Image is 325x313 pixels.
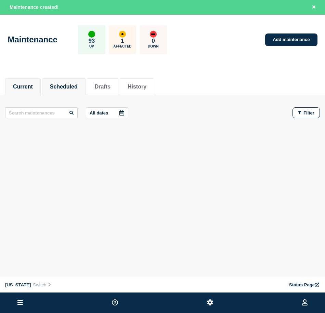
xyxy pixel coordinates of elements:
div: up [88,31,95,38]
button: All dates [86,107,128,118]
button: Close banner [310,3,318,11]
button: Drafts [95,84,110,90]
a: Status Page [289,282,320,287]
p: 0 [152,38,155,44]
p: 1 [121,38,124,44]
div: affected [119,31,126,38]
div: down [150,31,157,38]
button: Current [13,84,33,90]
button: History [128,84,146,90]
button: Switch [31,282,54,288]
span: Maintenance created! [10,4,58,10]
button: Filter [292,107,320,118]
a: Add maintenance [265,33,317,46]
p: 93 [88,38,95,44]
button: Scheduled [50,84,78,90]
span: [US_STATE] [5,282,31,287]
p: Down [148,44,159,48]
p: Up [89,44,94,48]
span: Filter [303,110,314,115]
p: All dates [90,110,108,115]
p: Affected [113,44,131,48]
h1: Maintenance [8,35,57,44]
input: Search maintenances [5,107,78,118]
